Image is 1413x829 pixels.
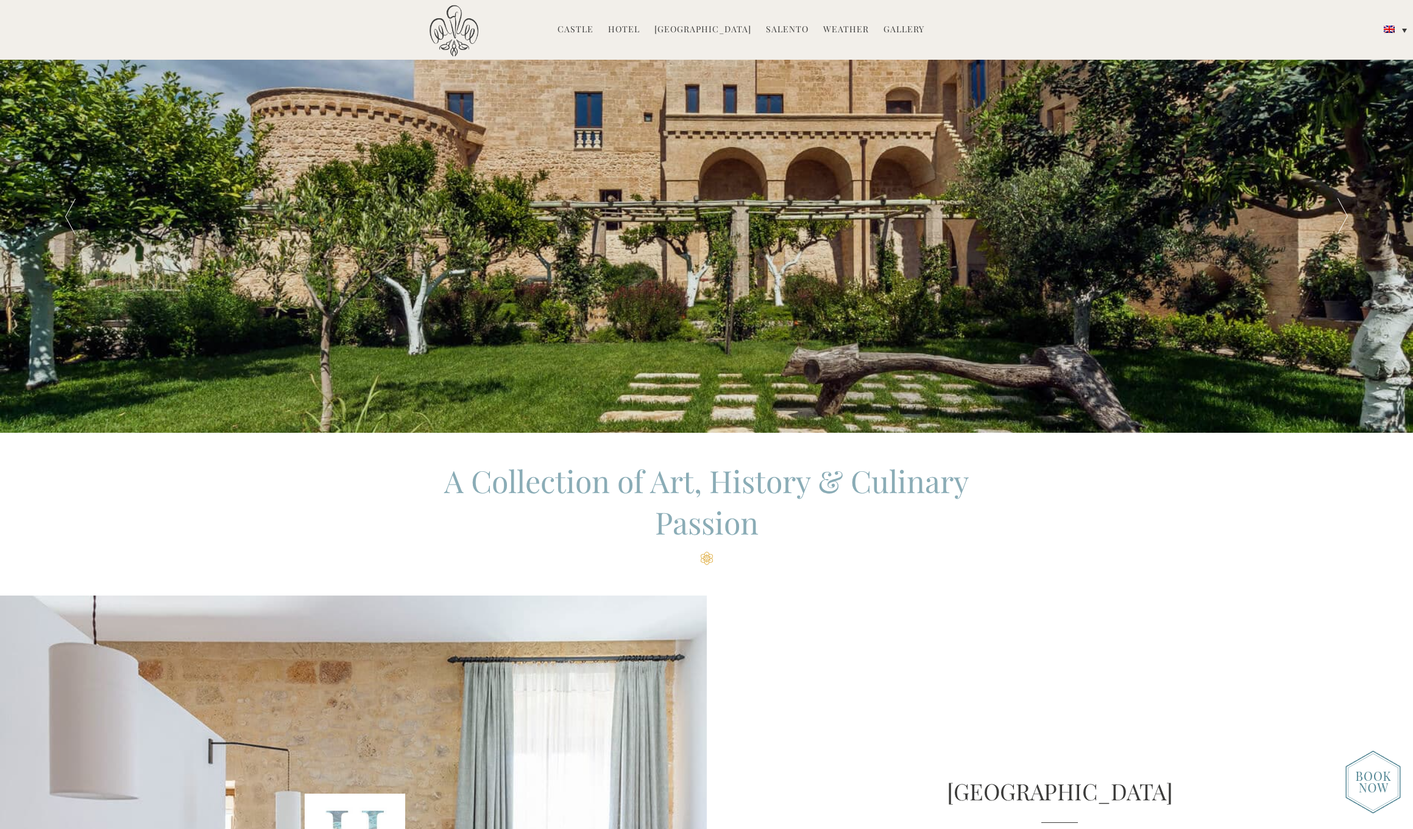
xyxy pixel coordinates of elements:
[558,23,593,37] a: Castle
[823,23,869,37] a: Weather
[444,460,969,543] span: A Collection of Art, History & Culinary Passion
[1345,750,1401,814] img: new-booknow.png
[608,23,640,37] a: Hotel
[1384,26,1395,33] img: English
[430,5,478,57] img: Castello di Ugento
[766,23,809,37] a: Salento
[654,23,751,37] a: [GEOGRAPHIC_DATA]
[947,776,1173,806] a: [GEOGRAPHIC_DATA]
[884,23,924,37] a: Gallery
